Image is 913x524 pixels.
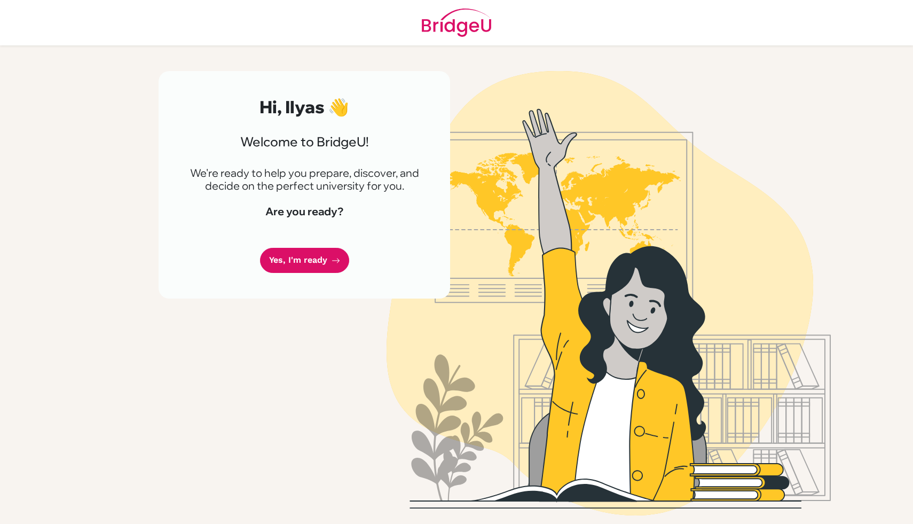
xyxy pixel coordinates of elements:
[184,97,424,117] h2: Hi, Ilyas 👋
[184,205,424,218] h4: Are you ready?
[184,167,424,192] p: We're ready to help you prepare, discover, and decide on the perfect university for you.
[260,248,349,273] a: Yes, I'm ready
[184,134,424,150] h3: Welcome to BridgeU!
[304,71,913,515] img: Welcome to Bridge U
